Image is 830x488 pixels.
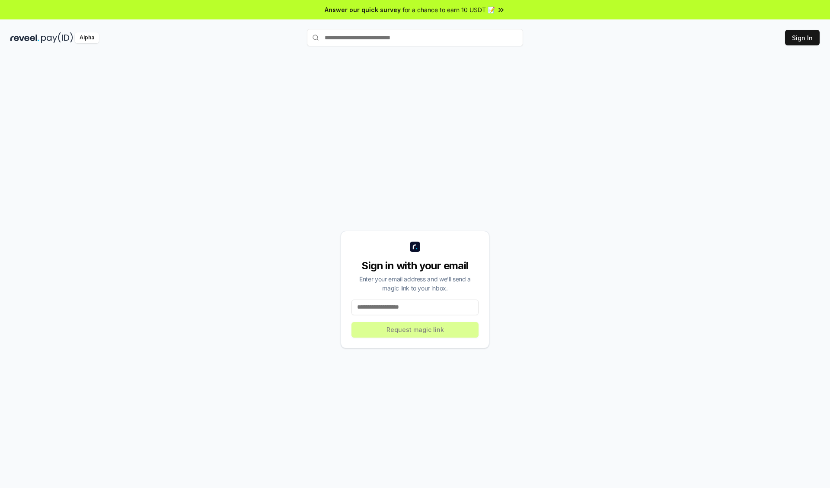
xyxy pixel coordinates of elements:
div: Sign in with your email [351,259,479,273]
span: Answer our quick survey [325,5,401,14]
img: pay_id [41,32,73,43]
button: Sign In [785,30,820,45]
img: logo_small [410,242,420,252]
div: Alpha [75,32,99,43]
span: for a chance to earn 10 USDT 📝 [402,5,495,14]
div: Enter your email address and we’ll send a magic link to your inbox. [351,274,479,293]
img: reveel_dark [10,32,39,43]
